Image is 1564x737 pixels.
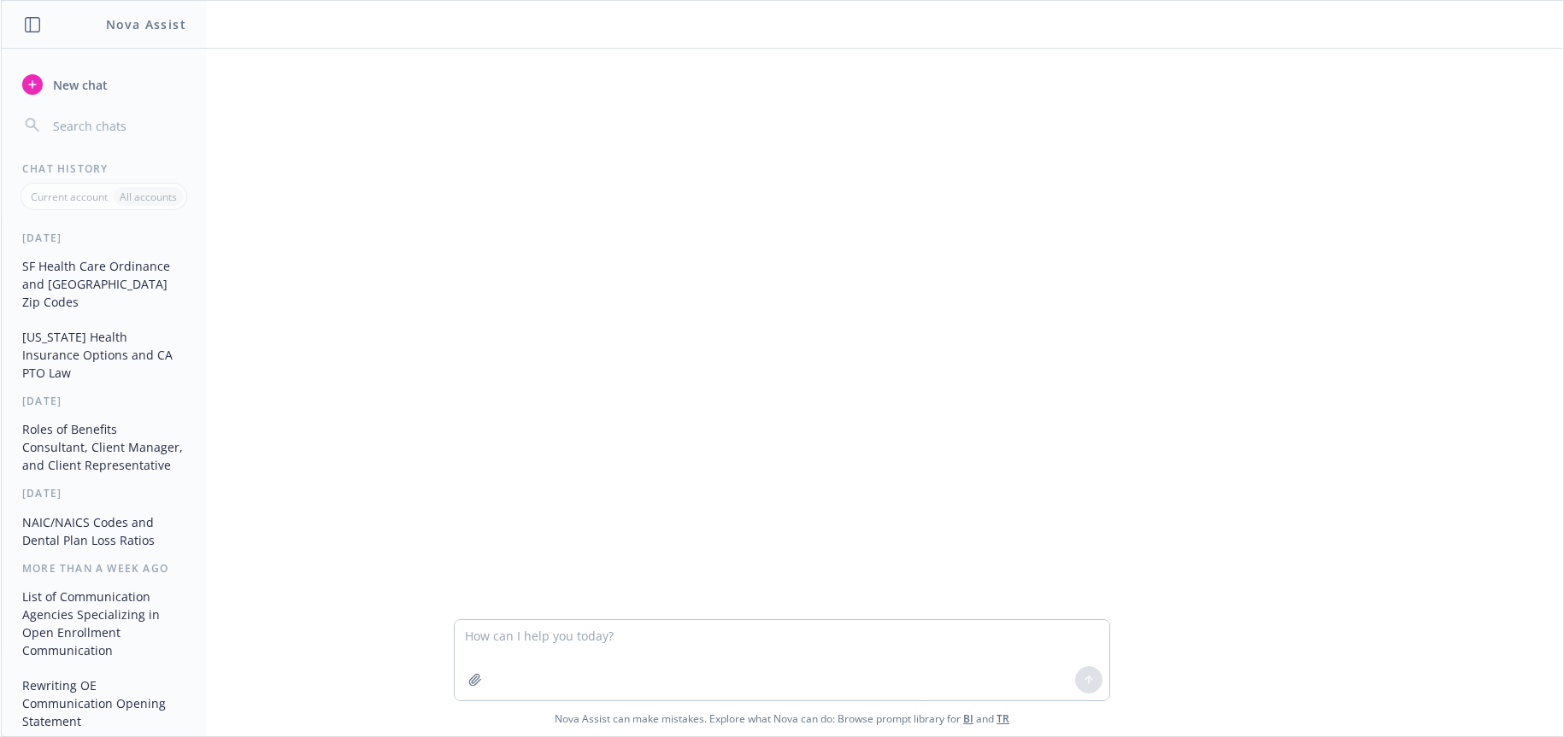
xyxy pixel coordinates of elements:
[15,508,192,554] button: NAIC/NAICS Codes and Dental Plan Loss Ratios
[963,711,973,726] a: BI
[2,561,206,576] div: More than a week ago
[2,394,206,408] div: [DATE]
[2,161,206,176] div: Chat History
[50,76,108,94] span: New chat
[31,190,108,204] p: Current account
[15,582,192,664] button: List of Communication Agencies Specializing in Open Enrollment Communication
[15,323,192,387] button: [US_STATE] Health Insurance Options and CA PTO Law
[997,711,1009,726] a: TR
[120,190,177,204] p: All accounts
[50,114,185,137] input: Search chats
[2,231,206,245] div: [DATE]
[15,415,192,479] button: Roles of Benefits Consultant, Client Manager, and Client Representative
[15,252,192,316] button: SF Health Care Ordinance and [GEOGRAPHIC_DATA] Zip Codes
[106,15,186,33] h1: Nova Assist
[8,701,1556,736] span: Nova Assist can make mistakes. Explore what Nova can do: Browse prompt library for and
[15,671,192,735] button: Rewriting OE Communication Opening Statement
[15,69,192,100] button: New chat
[2,486,206,500] div: [DATE]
